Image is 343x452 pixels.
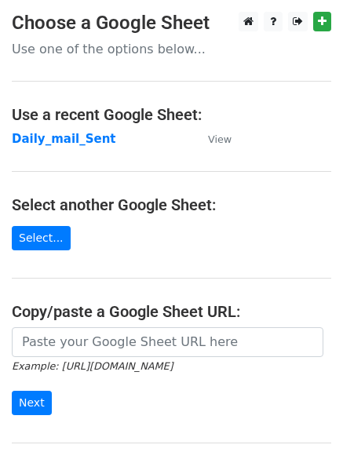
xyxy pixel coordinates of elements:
[12,302,331,321] h4: Copy/paste a Google Sheet URL:
[12,226,71,250] a: Select...
[12,391,52,415] input: Next
[12,12,331,35] h3: Choose a Google Sheet
[12,360,173,372] small: Example: [URL][DOMAIN_NAME]
[12,195,331,214] h4: Select another Google Sheet:
[12,132,116,146] a: Daily_mail_Sent
[192,132,232,146] a: View
[12,105,331,124] h4: Use a recent Google Sheet:
[12,41,331,57] p: Use one of the options below...
[208,133,232,145] small: View
[12,327,323,357] input: Paste your Google Sheet URL here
